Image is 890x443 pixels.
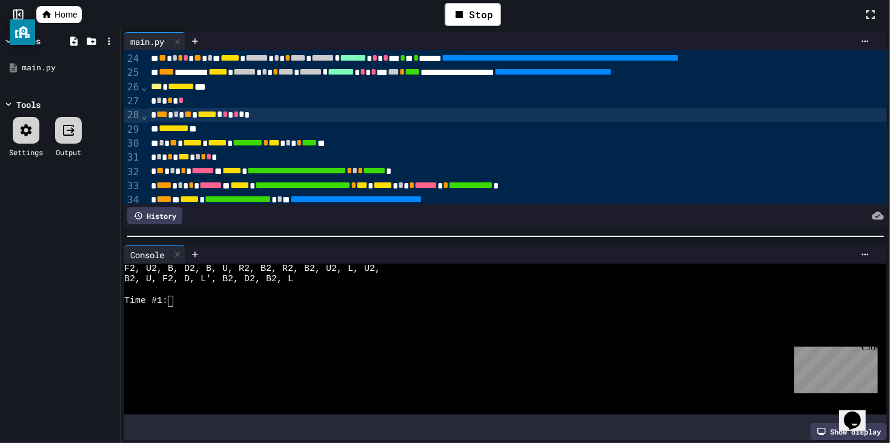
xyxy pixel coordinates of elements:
div: 29 [124,123,141,137]
span: Fold line [141,81,148,93]
span: Fold line [141,110,148,121]
div: main.py [124,35,170,48]
div: Stop [445,3,501,26]
div: Output [56,147,81,158]
div: Settings [9,147,43,158]
span: B2, U, F2, D, L', B2, D2, B2, L [124,274,293,285]
span: Home [55,8,77,21]
div: 25 [124,66,141,80]
div: 26 [124,81,141,95]
div: Chat with us now!Close [5,5,84,77]
div: Console [124,248,170,261]
iframe: chat widget [789,342,878,393]
button: privacy banner [10,19,35,45]
div: Console [124,245,185,264]
div: main.py [22,62,116,74]
div: 30 [124,137,141,151]
div: 32 [124,165,141,179]
div: Tools [16,98,41,111]
span: Time #1: [124,296,168,307]
div: main.py [124,32,185,50]
iframe: chat widget [839,395,878,431]
div: Show display [811,423,887,440]
div: 33 [124,179,141,193]
div: 27 [124,95,141,108]
div: 28 [124,108,141,122]
span: F2, U2, B, D2, B, U, R2, B2, R2, B2, U2, L, U2, [124,264,380,275]
div: 24 [124,52,141,66]
div: 34 [124,193,141,207]
div: 31 [124,151,141,165]
a: Home [36,6,82,23]
div: History [127,207,182,224]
